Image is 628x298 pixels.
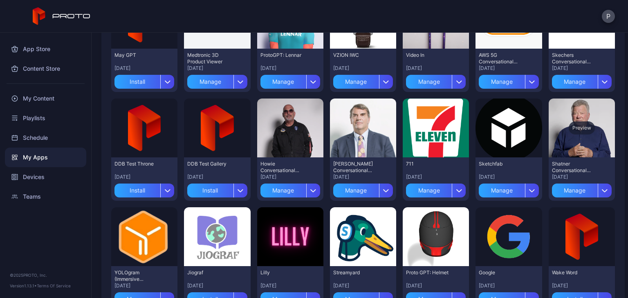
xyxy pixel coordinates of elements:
[406,184,452,197] div: Manage
[552,72,612,89] button: Manage
[260,269,305,276] div: Lilly
[406,52,451,58] div: Video In
[187,161,232,167] div: DDB Test Gallery
[260,161,305,174] div: Howie Conversational Persona - (Proto Internal)
[406,65,466,72] div: [DATE]
[333,65,393,72] div: [DATE]
[552,52,597,65] div: Skechers Conversational Persona
[602,10,615,23] button: P
[187,52,232,65] div: Medtronic 3D Product Viewer
[5,187,86,206] a: Teams
[406,161,451,167] div: 711
[114,180,174,197] button: Install
[10,283,37,288] span: Version 1.13.1 •
[187,75,233,89] div: Manage
[114,269,159,282] div: YOLOgram (Immersive Storytelling with Style)
[406,269,451,276] div: Proto GPT: Helmet
[479,75,525,89] div: Manage
[406,72,466,89] button: Manage
[260,72,320,89] button: Manage
[114,161,159,167] div: DDB Test Throne
[569,121,595,134] div: Preview
[552,282,612,289] div: [DATE]
[260,180,320,197] button: Manage
[114,174,174,180] div: [DATE]
[114,72,174,89] button: Install
[260,282,320,289] div: [DATE]
[187,184,233,197] div: Install
[187,269,232,276] div: Jiograf
[5,167,86,187] a: Devices
[187,180,247,197] button: Install
[479,65,538,72] div: [DATE]
[5,39,86,59] a: App Store
[260,184,306,197] div: Manage
[406,282,466,289] div: [DATE]
[552,184,598,197] div: Manage
[552,269,597,276] div: Wake Word
[479,282,538,289] div: [DATE]
[552,65,612,72] div: [DATE]
[479,269,524,276] div: Google
[114,52,159,58] div: May GPT
[406,174,466,180] div: [DATE]
[479,72,538,89] button: Manage
[5,108,86,128] a: Playlists
[37,283,71,288] a: Terms Of Service
[479,174,538,180] div: [DATE]
[479,161,524,167] div: Sketchfab
[333,72,393,89] button: Manage
[479,180,538,197] button: Manage
[333,161,378,174] div: Draper Conversational Persona - (Proto Internal)
[187,72,247,89] button: Manage
[333,282,393,289] div: [DATE]
[333,180,393,197] button: Manage
[406,180,466,197] button: Manage
[5,59,86,78] a: Content Store
[333,184,379,197] div: Manage
[10,272,81,278] div: © 2025 PROTO, Inc.
[5,128,86,148] a: Schedule
[260,52,305,58] div: ProtoGPT: Lennar
[333,174,393,180] div: [DATE]
[333,52,378,58] div: VZION IWC
[5,148,86,167] a: My Apps
[187,174,247,180] div: [DATE]
[552,161,597,174] div: Shatner Conversational Persona - (Proto Internal)
[333,269,378,276] div: Streamyard
[406,75,452,89] div: Manage
[552,174,612,180] div: [DATE]
[114,65,174,72] div: [DATE]
[260,65,320,72] div: [DATE]
[552,75,598,89] div: Manage
[260,174,320,180] div: [DATE]
[333,75,379,89] div: Manage
[187,65,247,72] div: [DATE]
[552,180,612,197] button: Manage
[187,282,247,289] div: [DATE]
[479,52,524,65] div: AWS 5G Conversational Persona
[114,184,160,197] div: Install
[479,184,525,197] div: Manage
[260,75,306,89] div: Manage
[114,282,174,289] div: [DATE]
[114,75,160,89] div: Install
[5,89,86,108] a: My Content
